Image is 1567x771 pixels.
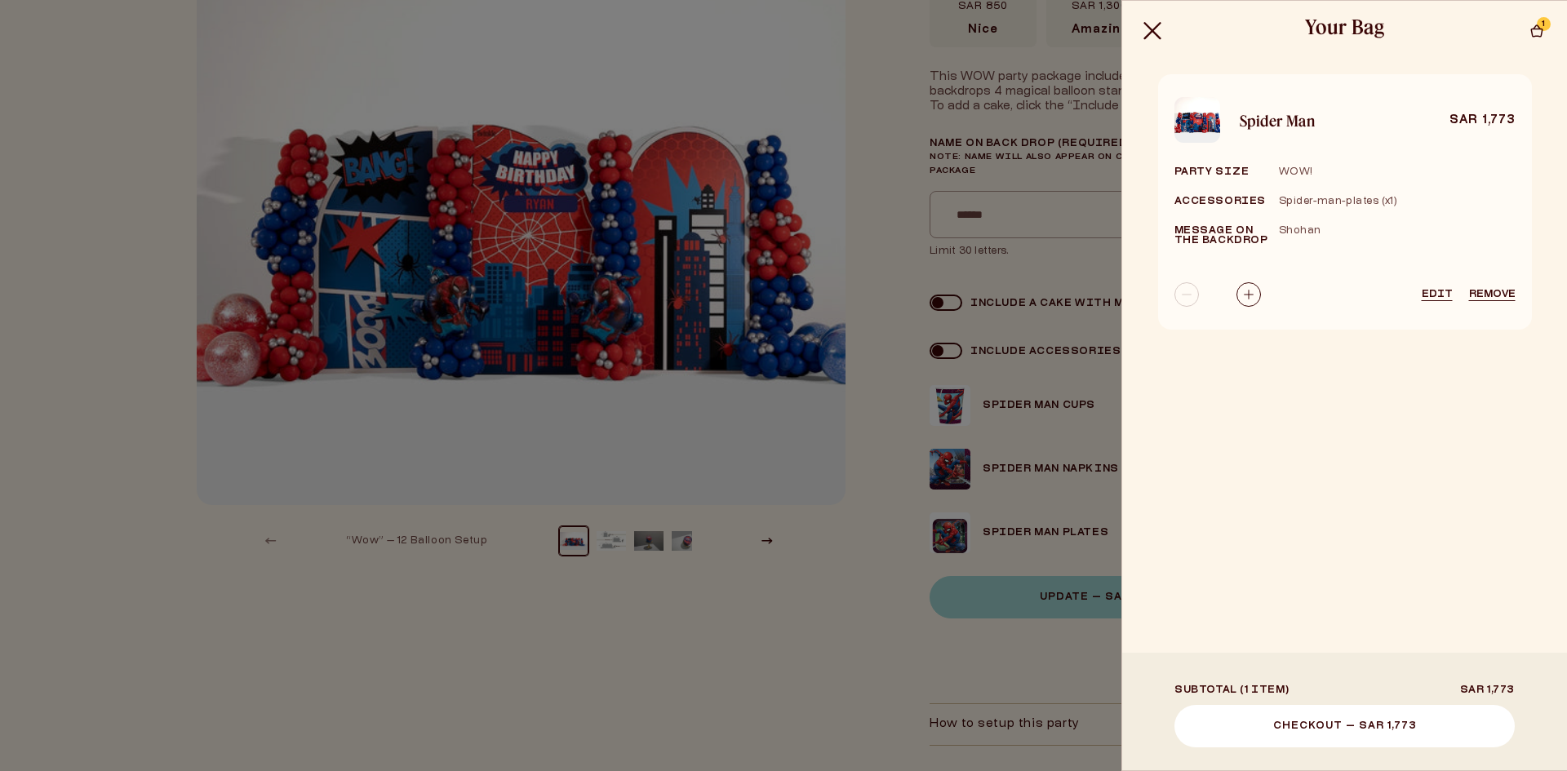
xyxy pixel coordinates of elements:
[1174,685,1289,695] h2: Subtotal (1 item)
[1460,685,1515,695] span: SAR 1,773
[1174,705,1515,747] button: Checkout — SAR 1,773
[1240,113,1388,128] a: Spider Man
[1199,282,1236,307] input: Quantity for Spider Man
[1449,113,1516,128] span: SAR 1,773
[1279,195,1398,208] div: Spider-man-plates (x1)
[1422,290,1453,299] button: Translation missing: en.sections.cart.edit_title
[1134,13,1170,49] button: Close
[1174,226,1268,246] strong: Message on the backdrop
[1469,290,1516,299] button: Remove Spider Man - WOW! / None / None
[1174,97,1220,143] img: WOW! (Kids Birthdays)
[1305,14,1385,39] h2: Your Bag
[1174,167,1250,177] strong: Party size
[1174,197,1267,206] strong: Accessories
[1542,17,1546,31] span: 1
[1279,166,1312,179] dd: WOW!
[1279,224,1322,237] dd: Shohan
